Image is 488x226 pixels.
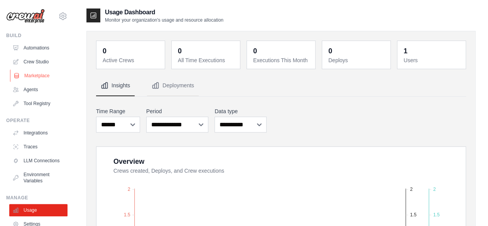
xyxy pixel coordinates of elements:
[214,107,267,115] label: Data type
[9,168,68,187] a: Environment Variables
[178,46,182,56] div: 0
[178,56,235,64] dt: All Time Executions
[96,75,135,96] button: Insights
[146,107,208,115] label: Period
[9,56,68,68] a: Crew Studio
[6,9,45,24] img: Logo
[404,56,461,64] dt: Users
[9,97,68,110] a: Tool Registry
[113,167,456,175] dt: Crews created, Deploys, and Crew executions
[103,46,106,56] div: 0
[96,75,466,96] nav: Tabs
[96,107,140,115] label: Time Range
[105,17,223,23] p: Monitor your organization's usage and resource allocation
[433,187,436,192] tspan: 2
[124,212,130,218] tspan: 1.5
[328,46,332,56] div: 0
[103,56,160,64] dt: Active Crews
[9,42,68,54] a: Automations
[9,141,68,153] a: Traces
[6,117,68,124] div: Operate
[410,187,413,192] tspan: 2
[410,212,417,218] tspan: 1.5
[328,56,386,64] dt: Deploys
[433,212,440,218] tspan: 1.5
[6,32,68,39] div: Build
[147,75,199,96] button: Deployments
[6,195,68,201] div: Manage
[404,46,407,56] div: 1
[253,46,257,56] div: 0
[113,156,144,167] div: Overview
[105,8,223,17] h2: Usage Dashboard
[9,155,68,167] a: LLM Connections
[9,83,68,96] a: Agents
[128,187,130,192] tspan: 2
[10,70,68,82] a: Marketplace
[253,56,311,64] dt: Executions This Month
[9,127,68,139] a: Integrations
[9,204,68,216] a: Usage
